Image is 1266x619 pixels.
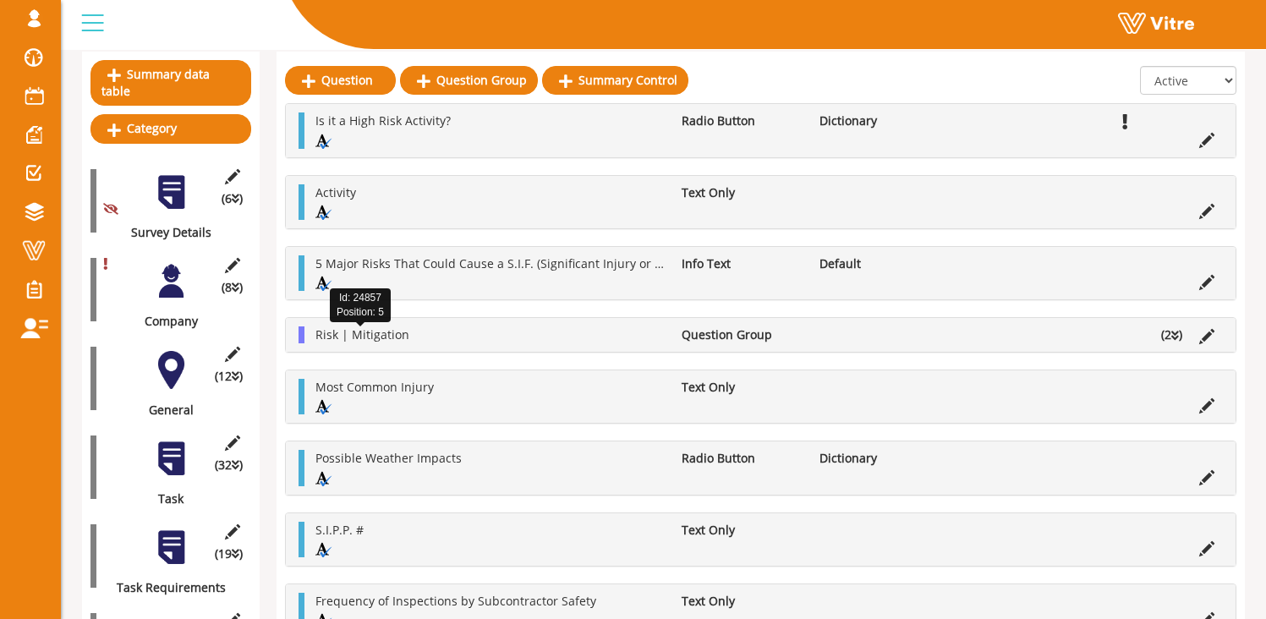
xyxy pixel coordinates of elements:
[315,255,699,271] span: 5 Major Risks That Could Cause a S.I.F. (Significant Injury or Fatality)
[673,379,810,396] li: Text Only
[315,522,364,538] span: S.I.P.P. #
[315,112,451,129] span: Is it a High Risk Activity?
[90,224,238,241] div: Survey Details
[1153,326,1191,343] li: (2 )
[673,522,810,539] li: Text Only
[673,593,810,610] li: Text Only
[673,450,810,467] li: Radio Button
[90,60,251,106] a: Summary data table
[215,368,243,385] span: (12 )
[90,490,238,507] div: Task
[315,326,409,342] span: Risk | Mitigation
[315,593,596,609] span: Frequency of Inspections by Subcontractor Safety
[90,579,238,596] div: Task Requirements
[400,66,538,95] a: Question Group
[315,450,462,466] span: Possible Weather Impacts
[811,112,948,129] li: Dictionary
[285,66,396,95] a: Question
[542,66,688,95] a: Summary Control
[673,255,810,272] li: Info Text
[90,402,238,419] div: General
[811,255,948,272] li: Default
[673,326,810,343] li: Question Group
[222,190,243,207] span: (6 )
[215,545,243,562] span: (19 )
[315,379,434,395] span: Most Common Injury
[222,279,243,296] span: (8 )
[315,184,356,200] span: Activity
[811,450,948,467] li: Dictionary
[215,457,243,474] span: (32 )
[673,112,810,129] li: Radio Button
[90,114,251,143] a: Category
[90,313,238,330] div: Company
[673,184,810,201] li: Text Only
[330,288,391,322] div: Id: 24857 Position: 5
